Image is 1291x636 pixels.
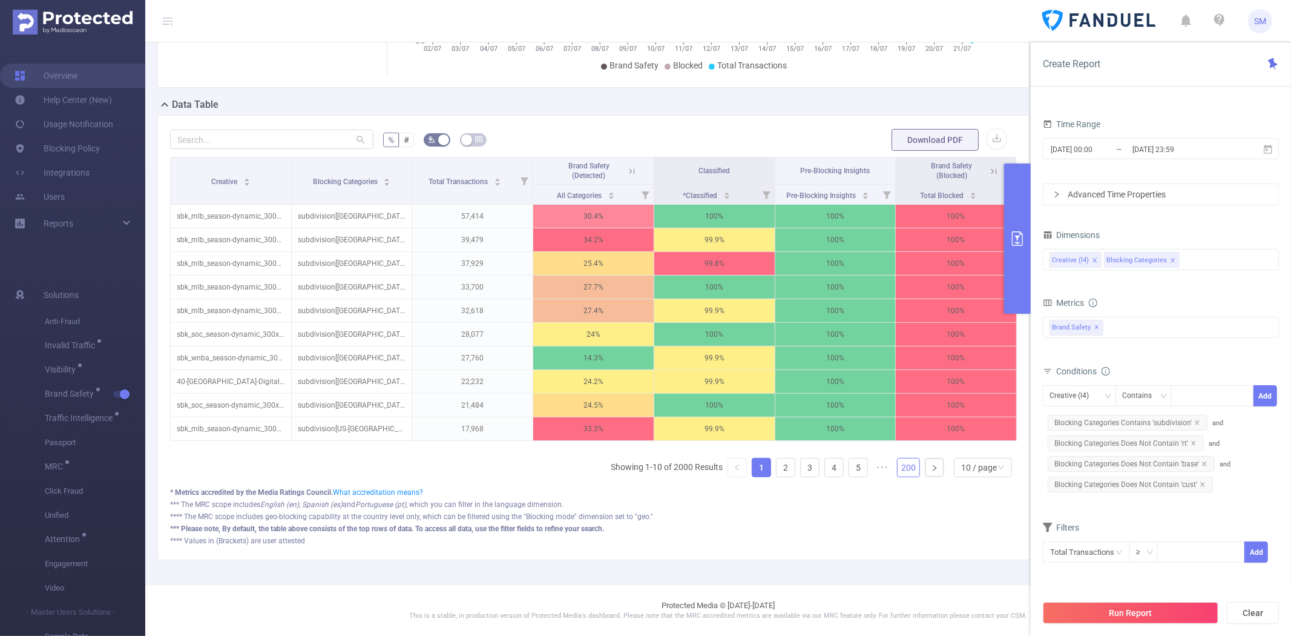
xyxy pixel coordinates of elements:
a: 200 [898,459,919,477]
tspan: 10/07 [647,45,665,53]
span: Create Report [1043,58,1100,70]
div: Contains [1122,386,1160,406]
p: 33.3% [533,417,654,440]
span: ••• [873,458,892,477]
span: Total Transactions [429,177,490,186]
span: Filters [1043,523,1079,532]
span: Blocking Categories [313,177,379,186]
span: Blocking Categories Does Not Contain 'rt' [1048,436,1204,451]
p: 14.3% [533,346,654,369]
p: 100% [896,417,1016,440]
i: icon: caret-up [494,176,501,180]
button: Add [1244,542,1268,563]
tspan: 06/07 [535,45,553,53]
tspan: 07/07 [563,45,581,53]
p: 34.2% [533,228,654,251]
p: sbk_mlb_season-dynamic_300x250.zip [4628027] [171,228,291,251]
i: icon: caret-down [608,194,614,198]
p: 28,077 [412,323,533,346]
button: Add [1253,385,1277,406]
span: Brand Safety (Detected) [568,162,609,180]
div: Creative (l4) [1052,253,1089,268]
p: subdivision[[GEOGRAPHIC_DATA]-[GEOGRAPHIC_DATA]] [292,276,412,299]
tspan: 05/07 [507,45,525,53]
li: 1 [752,458,771,477]
span: Pre-Blocking Insights [800,167,870,175]
p: subdivision[[GEOGRAPHIC_DATA]-[GEOGRAPHIC_DATA]] [292,346,412,369]
i: icon: info-circle [1102,367,1110,376]
p: 100% [896,299,1016,322]
i: Filter menu [758,185,775,204]
a: What accreditation means? [333,488,423,497]
tspan: 09/07 [619,45,637,53]
p: subdivision[[GEOGRAPHIC_DATA]-[GEOGRAPHIC_DATA]] [292,252,412,275]
tspan: 19/07 [898,45,915,53]
i: icon: table [475,136,482,143]
p: sbk_mlb_season-dynamic_300x250.zip [4628027] [171,417,291,440]
p: subdivision[[GEOGRAPHIC_DATA]-[GEOGRAPHIC_DATA]] [292,394,412,417]
div: Sort [970,190,977,197]
i: icon: bg-colors [428,136,435,143]
tspan: 13/07 [731,45,748,53]
p: 17,968 [412,417,533,440]
i: icon: caret-down [724,194,731,198]
span: Engagement [45,552,145,576]
footer: Protected Media © [DATE]-[DATE] [145,585,1291,636]
p: 99.9% [654,299,775,322]
i: icon: caret-up [384,176,390,180]
p: 100% [654,205,775,228]
div: Blocking Categories [1106,253,1167,268]
span: Blocked [673,61,703,70]
input: End date [1131,141,1229,157]
i: Filter menu [878,185,895,204]
i: icon: caret-up [724,190,731,194]
p: subdivision[[GEOGRAPHIC_DATA]-[GEOGRAPHIC_DATA]] [292,299,412,322]
span: All Categories [557,191,603,200]
p: subdivision[[GEOGRAPHIC_DATA]-[GEOGRAPHIC_DATA]] [292,323,412,346]
p: 25.4% [533,252,654,275]
li: 4 [824,458,844,477]
div: *** The MRC scope includes and , which you can filter in the language dimension. [170,499,1017,510]
a: Overview [15,64,78,88]
span: Total Transactions [717,61,787,70]
i: icon: down [997,464,1005,472]
span: Solutions [44,283,79,307]
p: 22,232 [412,370,533,393]
a: 4 [825,459,843,477]
span: Conditions [1056,366,1110,376]
p: 24.2% [533,370,654,393]
tspan: 21/07 [953,45,971,53]
div: *** Please note, By default, the table above consists of the top rows of data. To access all data... [170,523,1017,534]
i: icon: down [1160,393,1168,401]
span: Blocking Categories Does Not Contain 'cust' [1048,477,1213,492]
p: sbk_wnba_season-dynamic_300x250.zip [5330167] [171,346,291,369]
span: Time Range [1043,119,1100,129]
span: Total Blocked [920,191,965,200]
i: Filter menu [999,185,1016,204]
p: 27.4% [533,299,654,322]
p: 100% [896,205,1016,228]
tspan: 16/07 [814,45,832,53]
p: 100% [775,370,896,393]
i: Portuguese (pt) [355,500,406,509]
span: Blocking Categories Does Not Contain 'base' [1048,456,1215,472]
a: Users [15,185,65,209]
tspan: 02/07 [424,45,441,53]
i: icon: caret-down [862,194,869,198]
i: icon: caret-down [494,181,501,185]
p: 100% [896,370,1016,393]
p: sbk_mlb_season-dynamic_300x250.zip [4628027] [171,299,291,322]
input: Search... [170,130,373,149]
a: Blocking Policy [15,136,100,161]
i: Filter menu [637,185,654,204]
span: ✕ [1095,320,1100,335]
b: * Metrics accredited by the Media Ratings Council. [170,488,333,497]
p: 99.9% [654,346,775,369]
span: *Classified [683,191,719,200]
p: 100% [775,205,896,228]
p: subdivision[US-[GEOGRAPHIC_DATA]] [292,417,412,440]
span: Brand Safety [45,389,98,398]
p: 33,700 [412,276,533,299]
p: 100% [775,394,896,417]
div: ≥ [1136,542,1149,562]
